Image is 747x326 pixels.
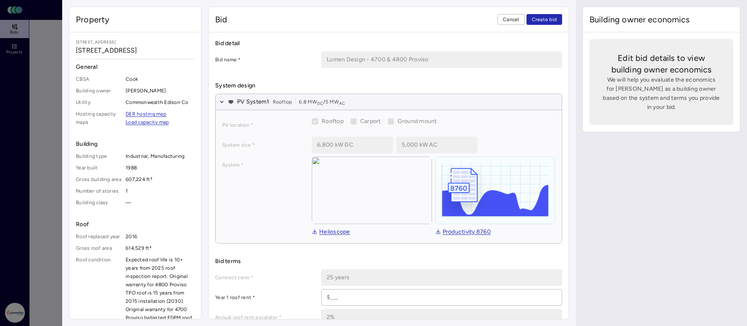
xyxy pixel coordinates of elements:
span: Cancel [503,15,519,24]
span: 1988 [126,164,194,172]
input: 1,000 kW AC [397,137,477,153]
span: Gross building area [76,175,122,184]
span: 2016 [126,232,194,241]
span: Rooftop [322,118,344,125]
input: 1,000 kW DC [312,137,393,153]
span: 1 [126,187,194,195]
a: Helioscope [312,227,350,237]
span: Building owner economics [589,14,690,25]
span: Bid [215,14,227,25]
span: Gross roof area [76,244,122,252]
span: General [76,63,194,72]
span: 614,529 ft² [126,244,194,252]
span: Rooftop [273,98,292,106]
span: Cook [126,75,194,83]
img: helioscope-8760-1D3KBreE.png [436,157,555,224]
span: PV System 1 [237,97,269,106]
button: Create bid [526,14,563,25]
button: PV System1Rooftop6.8 MWDC/5 MWAC [216,94,562,110]
span: Edit bid details to view building owner economics [603,52,720,75]
span: Ground mount [398,118,437,125]
a: Productivity 8760 [435,227,491,237]
span: Building class [76,198,122,207]
label: Annual roof rent escalator * [215,313,315,321]
span: [STREET_ADDRESS] [76,46,194,56]
button: Cancel [497,14,525,25]
span: Roof [76,220,194,229]
span: [STREET_ADDRESS] [76,39,194,46]
span: System design [215,81,562,90]
input: __ years [322,270,562,285]
input: _% [322,309,562,325]
label: Contract term * [215,273,315,282]
span: Property [76,14,109,25]
span: — [126,198,194,207]
span: Create bid [532,15,557,24]
span: Building [76,140,194,149]
label: System size * [222,141,305,149]
span: Hosting capacity maps [76,110,122,126]
span: 607,224 ft² [126,175,194,184]
span: Industrial, Manufacturing [126,152,194,160]
label: Year 1 roof rent * [215,293,315,302]
label: System * [222,161,305,169]
span: Number of stories [76,187,122,195]
img: view [312,157,432,224]
label: PV location * [222,121,305,129]
a: Load capacity map [126,118,169,126]
span: We will help you evaluate the economics for [PERSON_NAME] as a building owner based on the system... [603,75,720,112]
sub: DC [317,101,323,106]
span: Year built [76,164,122,172]
span: Building owner [76,87,122,95]
span: Roof replaced year [76,232,122,241]
span: 6.8 MW / 5 MW [299,98,345,106]
span: Building type [76,152,122,160]
span: Utility [76,98,122,106]
span: [PERSON_NAME] [126,87,194,95]
span: Bid terms [215,257,562,266]
a: DER hosting map [126,110,166,118]
sub: AC [339,101,345,106]
span: Bid detail [215,39,562,48]
span: Carport [360,118,381,125]
span: Commonwealth Edison Co [126,98,194,106]
input: $___ [322,290,562,305]
label: Bid name * [215,56,315,64]
span: CBSA [76,75,122,83]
